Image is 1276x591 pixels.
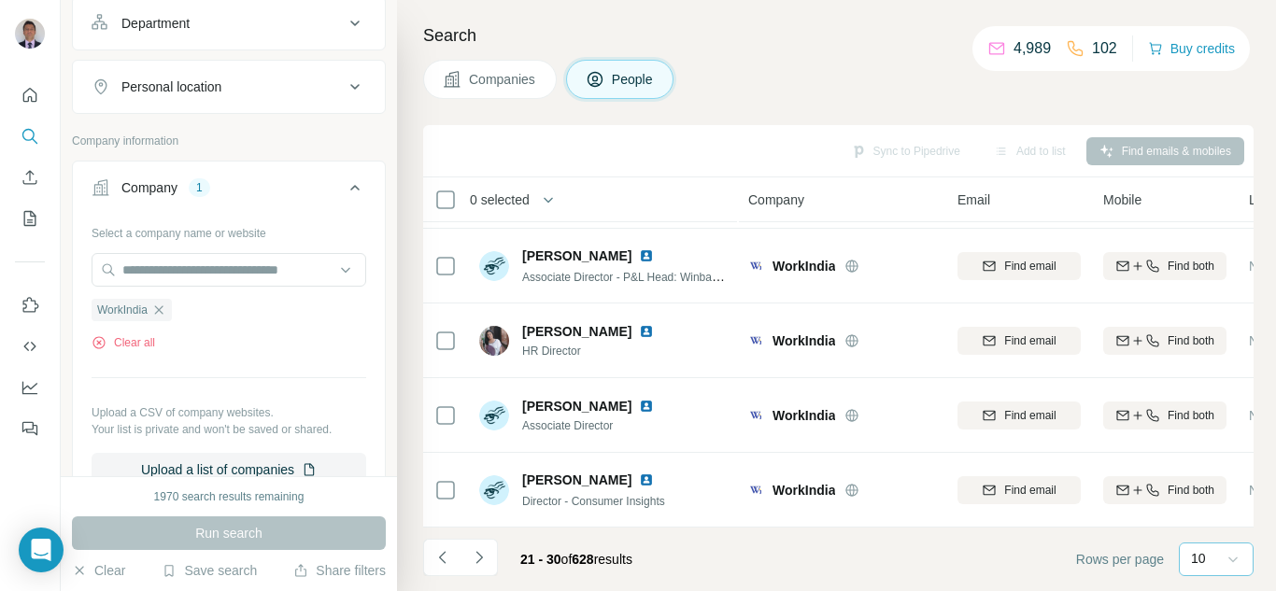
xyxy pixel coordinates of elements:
p: 10 [1191,549,1206,568]
span: Find both [1168,407,1214,424]
span: Associate Director - P&L Head: Winback Customer Retention [522,269,826,284]
div: Department [121,14,190,33]
img: Avatar [15,19,45,49]
img: Avatar [479,401,509,430]
span: Email [957,190,990,209]
span: Director - Consumer Insights [522,495,665,508]
button: Personal location [73,64,385,109]
button: Use Surfe API [15,330,45,363]
button: My lists [15,202,45,235]
span: results [520,552,632,567]
button: Buy credits [1148,35,1235,62]
button: Quick start [15,78,45,112]
button: Find both [1103,252,1226,280]
span: Find both [1168,258,1214,274]
span: Find email [1004,332,1056,349]
span: WorkIndia [97,302,148,318]
button: Feedback [15,412,45,445]
div: 1 [189,179,210,196]
span: WorkIndia [773,481,835,500]
span: [PERSON_NAME] [522,322,631,341]
img: Avatar [479,251,509,281]
span: Mobile [1103,190,1141,209]
span: Companies [469,70,537,89]
p: Your list is private and won't be saved or shared. [92,421,366,438]
button: Upload a list of companies [92,453,366,486]
span: WorkIndia [773,406,835,425]
button: Share filters [293,561,386,580]
p: Upload a CSV of company websites. [92,404,366,421]
span: Lists [1249,190,1276,209]
span: Find email [1004,258,1056,274]
img: Logo of WorkIndia [748,408,763,423]
p: 102 [1092,37,1117,60]
button: Find both [1103,401,1226,429]
img: Avatar [479,326,509,356]
button: Find email [957,476,1081,504]
button: Navigate to previous page [423,539,461,576]
button: Use Surfe on LinkedIn [15,288,45,322]
span: Find email [1004,482,1056,499]
button: Find email [957,401,1081,429]
button: Dashboard [15,371,45,404]
button: Find both [1103,476,1226,504]
span: Find both [1168,482,1214,499]
span: Rows per page [1076,550,1164,569]
div: 1970 search results remaining [154,488,305,505]
img: LinkedIn logo [639,472,654,487]
img: Logo of WorkIndia [748,333,763,348]
button: Department [73,1,385,46]
span: [PERSON_NAME] [522,397,631,415]
span: Find both [1168,332,1214,349]
span: WorkIndia [773,331,835,350]
p: Company information [72,133,386,149]
img: Logo of WorkIndia [748,483,763,498]
p: 4,989 [1014,37,1051,60]
span: [PERSON_NAME] [522,471,631,489]
span: Find email [1004,407,1056,424]
img: LinkedIn logo [639,248,654,263]
div: Select a company name or website [92,218,366,242]
span: 0 selected [470,190,530,209]
span: Associate Director [522,417,676,434]
img: LinkedIn logo [639,324,654,339]
img: LinkedIn logo [639,399,654,414]
button: Save search [162,561,257,580]
button: Clear all [92,334,155,351]
div: Personal location [121,77,221,96]
div: Open Intercom Messenger [19,528,64,572]
h4: Search [423,22,1254,49]
span: 21 - 30 [520,552,561,567]
div: Company [121,178,177,197]
button: Company1 [73,165,385,218]
span: of [561,552,573,567]
button: Find email [957,327,1081,355]
button: Search [15,120,45,153]
span: People [612,70,655,89]
span: 628 [572,552,593,567]
img: Logo of WorkIndia [748,259,763,274]
button: Enrich CSV [15,161,45,194]
span: WorkIndia [773,257,835,275]
button: Find both [1103,327,1226,355]
button: Navigate to next page [461,539,498,576]
button: Clear [72,561,125,580]
span: HR Director [522,343,676,359]
button: Find email [957,252,1081,280]
span: [PERSON_NAME] [522,246,631,265]
span: Company [748,190,804,209]
img: Avatar [479,475,509,505]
